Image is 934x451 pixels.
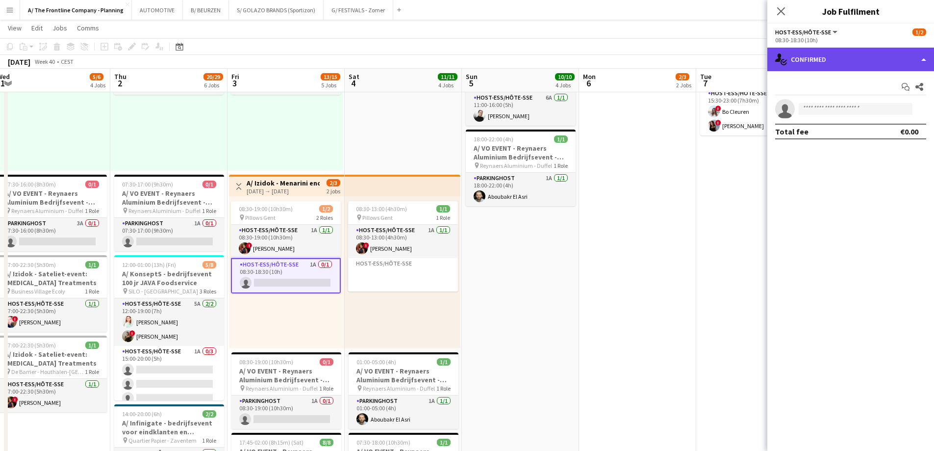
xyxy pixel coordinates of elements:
span: 1 Role [436,214,450,221]
app-job-card: 01:00-05:00 (4h)1/1A/ VO EVENT - Reynaers Aluminium Bedrijfsevent - PARKING LEVERANCIERS - 29/09 ... [349,352,458,429]
span: 1/1 [436,205,450,212]
button: Host-ess/Hôte-sse [775,28,839,36]
span: Pillows Gent [245,214,276,221]
span: ! [715,106,721,111]
span: 08:30-13:00 (4h30m) [356,205,407,212]
span: 01:00-05:00 (4h) [356,358,396,366]
app-card-role: Host-ess/Hôte-sse3A2/215:30-23:00 (7h30m)!Bo Cleuren![PERSON_NAME] [700,88,810,135]
span: 1 Role [85,368,99,375]
span: ! [12,397,18,402]
span: 1/1 [554,135,568,143]
span: 17:00-22:30 (5h30m) [5,261,56,268]
span: 1/1 [85,342,99,349]
span: 8/8 [320,439,333,446]
span: 0/1 [202,181,216,188]
app-card-role: Host-ess/Hôte-sse1A1/108:30-19:00 (10h30m)![PERSON_NAME] [231,225,341,258]
app-card-role: Host-ess/Hôte-sse6A1/111:00-16:00 (5h)[PERSON_NAME] [466,92,576,126]
span: Reynaers Aluminium - Duffel [128,207,201,214]
span: Host-ess/Hôte-sse [775,28,831,36]
app-card-role: Parkinghost1A1/101:00-05:00 (4h)Aboubakr El Asri [349,396,458,429]
a: View [4,22,25,34]
span: 6 [581,78,596,89]
div: €0.00 [900,127,918,136]
span: SILO - [GEOGRAPHIC_DATA] [128,288,198,295]
app-card-role: Host-ess/Hôte-sse1A0/108:30-18:30 (10h) [231,258,341,293]
span: Reynaers Aluminium - Duffel [11,207,83,214]
h3: A/ KonseptS - bedrijfsevent 100 jr JAVA Foodservice [114,269,224,287]
span: 17:00-22:30 (5h30m) [5,342,56,349]
span: 20/29 [203,73,223,80]
button: A/ The Frontline Company - Planning [20,0,132,20]
span: 1 Role [436,385,451,392]
app-job-card: 08:30-13:00 (4h30m)1/1 Pillows Gent1 RoleHost-ess/Hôte-sse1A1/108:30-13:00 (4h30m)![PERSON_NAME]H... [348,201,458,292]
span: Jobs [52,24,67,32]
span: Reynaers Aluminium - Duffel [246,385,318,392]
span: 08:30-19:00 (10h30m) [239,205,293,212]
app-card-role: Parkinghost1A1/118:00-22:00 (4h)Aboubakr El Asri [466,173,576,206]
app-job-card: 08:30-19:00 (10h30m)0/1A/ VO EVENT - Reynaers Aluminium Bedrijfsevent - PARKING LEVERANCIERS - 29... [231,352,341,429]
button: S/ GOLAZO BRANDS (Sportizon) [229,0,324,20]
span: ! [363,242,369,248]
span: 5 [464,78,478,89]
span: Business Village Ecoly [11,288,65,295]
span: 14:00-20:00 (6h) [122,410,162,418]
span: ! [12,316,18,322]
span: 2/3 [676,73,689,80]
span: Week 40 [32,58,57,65]
span: 5/6 [90,73,103,80]
span: Pillows Gent [362,214,393,221]
div: [DATE] → [DATE] [247,187,320,195]
h3: Job Fulfilment [767,5,934,18]
h3: A/ Izidok - Menarini endocrinologie - 03+04/10/2025 [247,179,320,187]
span: 2 [113,78,126,89]
div: CEST [61,58,74,65]
span: Tue [700,72,711,81]
span: Mon [583,72,596,81]
button: G/ FESTIVALS - Zomer [324,0,393,20]
span: 10/10 [555,73,575,80]
span: 3 [230,78,239,89]
a: Comms [73,22,103,34]
span: Sun [466,72,478,81]
span: Reynaers Aluminium - Duffel [480,162,552,169]
span: 2/2 [202,410,216,418]
a: Edit [27,22,47,34]
app-job-card: 18:00-22:00 (4h)1/1A/ VO EVENT - Reynaers Aluminium Bedrijfsevent - PARKING LEVERANCIERS - 29/09 ... [466,130,576,206]
div: 4 Jobs [555,81,574,89]
span: 1/1 [437,358,451,366]
div: 2 jobs [327,186,340,195]
span: 11/11 [438,73,457,80]
app-card-role: Host-ess/Hôte-sse1A0/315:00-20:00 (5h) [114,346,224,408]
span: Comms [77,24,99,32]
button: B/ BEURZEN [183,0,229,20]
div: Confirmed [767,48,934,71]
span: 1 Role [202,437,216,444]
app-card-role: Parkinghost1A0/108:30-19:00 (10h30m) [231,396,341,429]
span: 07:30-18:00 (10h30m) [356,439,410,446]
span: 07:30-16:00 (8h30m) [5,181,56,188]
h3: A/ VO EVENT - Reynaers Aluminium Bedrijfsevent - PARKING LEVERANCIERS - 29/09 tem 06/10 [466,144,576,161]
span: 2 Roles [316,214,333,221]
span: 2/3 [327,179,340,186]
span: 07:30-17:00 (9h30m) [122,181,173,188]
span: Edit [31,24,43,32]
app-job-card: 07:30-17:00 (9h30m)0/1A/ VO EVENT - Reynaers Aluminium Bedrijfsevent - PARKING LEVERANCIERS - 29/... [114,175,224,251]
div: 5 Jobs [321,81,340,89]
app-card-role-placeholder: Host-ess/Hôte-sse [348,258,458,292]
span: 1/2 [912,28,926,36]
app-job-card: 12:00-01:00 (13h) (Fri)5/8A/ KonseptS - bedrijfsevent 100 jr JAVA Foodservice SILO - [GEOGRAPHIC_... [114,255,224,400]
span: Thu [114,72,126,81]
h3: A/ VO EVENT - Reynaers Aluminium Bedrijfsevent - PARKING LEVERANCIERS - 29/09 tem 06/10 [114,189,224,207]
span: 08:30-19:00 (10h30m) [239,358,293,366]
span: 0/1 [320,358,333,366]
span: 0/1 [85,181,99,188]
span: 1/2 [319,205,333,212]
span: ! [246,242,252,248]
span: 1 Role [85,207,99,214]
span: Reynaers Aluminium - Duffel [363,385,435,392]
